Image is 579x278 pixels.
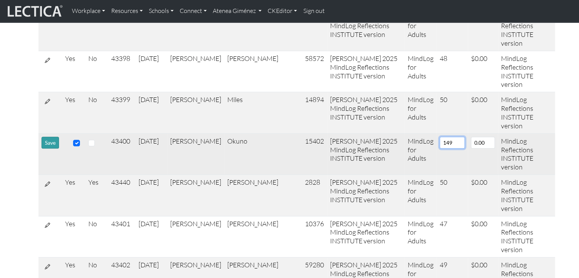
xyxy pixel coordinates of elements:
[136,10,167,51] td: [DATE]
[167,10,224,51] td: [PERSON_NAME]
[224,175,302,216] td: [PERSON_NAME]
[65,260,82,269] div: Yes
[405,216,437,257] td: MindLog for Adults
[405,175,437,216] td: MindLog for Adults
[498,216,555,257] td: MindLog Reflections INSTITUTE version
[405,51,437,92] td: MindLog for Adults
[136,175,167,216] td: [DATE]
[471,178,487,186] span: $0.00
[302,133,327,174] td: 15402
[302,175,327,216] td: 2828
[108,133,136,174] td: 43400
[300,3,327,19] a: Sign out
[65,178,82,187] div: Yes
[88,260,105,269] div: No
[167,216,224,257] td: [PERSON_NAME]
[88,54,105,63] div: No
[224,133,302,174] td: Okuno
[440,219,447,228] span: 47
[327,51,405,92] td: [PERSON_NAME] 2025 MindLog Reflections INSTITUTE version
[302,216,327,257] td: 10376
[65,54,82,63] div: Yes
[177,3,210,19] a: Connect
[405,133,437,174] td: MindLog for Adults
[327,92,405,133] td: [PERSON_NAME] 2025 MindLog Reflections INSTITUTE version
[136,216,167,257] td: [DATE]
[327,133,405,174] td: [PERSON_NAME] 2025 MindLog Reflections INSTITUTE version
[210,3,265,19] a: Atenea Giménez
[65,95,82,104] div: Yes
[108,10,136,51] td: 43405
[146,3,177,19] a: Schools
[224,216,302,257] td: [PERSON_NAME]
[167,51,224,92] td: [PERSON_NAME]
[405,10,437,51] td: MindLog for Adults
[88,219,105,228] div: No
[440,54,447,62] span: 48
[440,260,447,269] span: 49
[327,10,405,51] td: [PERSON_NAME] 2025 MindLog Reflections INSTITUTE version
[498,175,555,216] td: MindLog Reflections INSTITUTE version
[440,95,447,104] span: 50
[498,51,555,92] td: MindLog Reflections INSTITUTE version
[65,219,82,228] div: Yes
[302,51,327,92] td: 58572
[265,3,300,19] a: CKEditor
[224,92,302,133] td: Miles
[6,4,63,18] img: lecticalive
[136,133,167,174] td: [DATE]
[471,260,487,269] span: $0.00
[327,216,405,257] td: [PERSON_NAME] 2025 MindLog Reflections INSTITUTE version
[471,219,487,228] span: $0.00
[167,175,224,216] td: [PERSON_NAME]
[108,3,146,19] a: Resources
[471,95,487,104] span: $0.00
[108,51,136,92] td: 43398
[498,92,555,133] td: MindLog Reflections INSTITUTE version
[108,216,136,257] td: 43401
[136,92,167,133] td: [DATE]
[302,10,327,51] td: 58522
[405,92,437,133] td: MindLog for Adults
[108,175,136,216] td: 43440
[224,51,302,92] td: [PERSON_NAME]
[498,10,555,51] td: MindLog Reflections INSTITUTE version
[167,92,224,133] td: [PERSON_NAME]
[224,10,302,51] td: [PERSON_NAME]
[88,95,105,104] div: No
[167,133,224,174] td: [PERSON_NAME]
[498,133,555,174] td: MindLog Reflections INSTITUTE version
[471,54,487,62] span: $0.00
[302,92,327,133] td: 14894
[440,178,447,186] span: 50
[108,92,136,133] td: 43399
[88,178,105,187] div: Yes
[41,137,59,149] button: Save
[69,3,108,19] a: Workplace
[327,175,405,216] td: [PERSON_NAME] 2025 MindLog Reflections INSTITUTE version
[136,51,167,92] td: [DATE]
